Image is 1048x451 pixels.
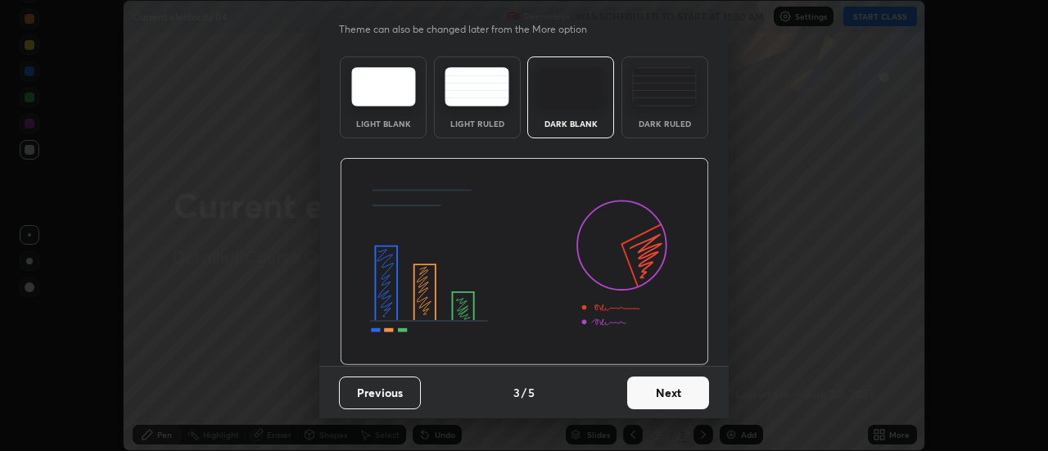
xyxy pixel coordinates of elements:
img: darkRuledTheme.de295e13.svg [632,67,697,106]
div: Dark Ruled [632,120,698,128]
img: darkThemeBanner.d06ce4a2.svg [340,158,709,366]
p: Theme can also be changed later from the More option [339,22,604,37]
div: Light Ruled [445,120,510,128]
div: Dark Blank [538,120,603,128]
h4: 3 [513,384,520,401]
div: Light Blank [350,120,416,128]
button: Previous [339,377,421,409]
h4: / [522,384,526,401]
img: lightTheme.e5ed3b09.svg [351,67,416,106]
img: lightRuledTheme.5fabf969.svg [445,67,509,106]
h4: 5 [528,384,535,401]
img: darkTheme.f0cc69e5.svg [539,67,603,106]
button: Next [627,377,709,409]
